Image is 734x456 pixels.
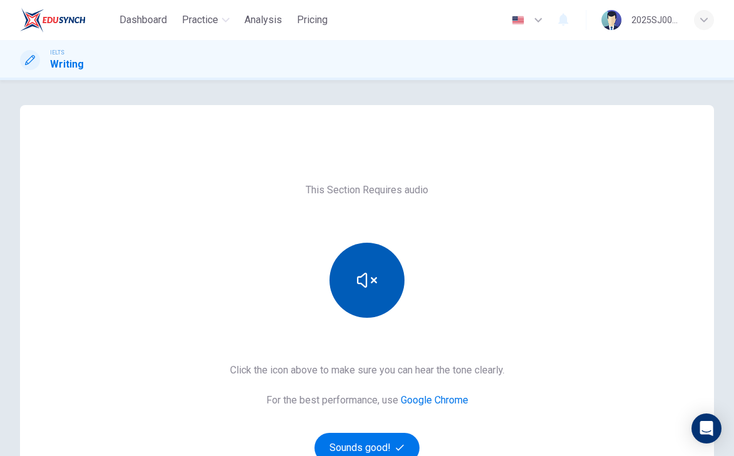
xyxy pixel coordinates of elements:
[601,10,621,30] img: Profile picture
[401,394,468,406] a: Google Chrome
[306,183,428,198] h6: This Section Requires audio
[510,16,526,25] img: en
[239,9,287,31] button: Analysis
[177,9,234,31] button: Practice
[119,13,167,28] span: Dashboard
[230,363,505,378] h6: Click the icon above to make sure you can hear the tone clearly.
[631,13,679,28] div: 2025SJ00059 MEERTHIKHA A/P [PERSON_NAME]
[50,57,84,72] h1: Writing
[114,9,172,31] button: Dashboard
[50,48,64,57] span: IELTS
[182,13,218,28] span: Practice
[292,9,333,31] button: Pricing
[297,13,328,28] span: Pricing
[20,8,86,33] img: EduSynch logo
[244,13,282,28] span: Analysis
[20,8,114,33] a: EduSynch logo
[266,393,468,408] h6: For the best performance, use
[691,413,721,443] div: Open Intercom Messenger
